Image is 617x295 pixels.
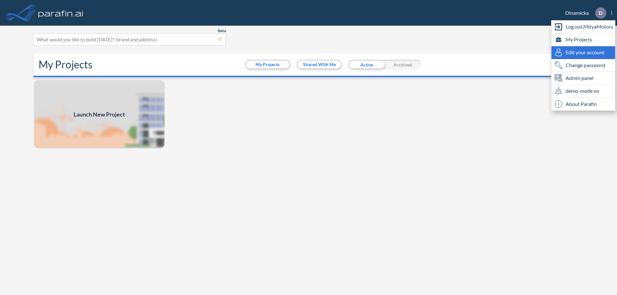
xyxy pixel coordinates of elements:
[348,60,385,69] div: Active
[551,33,615,46] div: My Projects
[218,28,226,33] span: Beta
[566,48,604,56] span: Edit your account
[33,80,165,149] a: Launch New Project
[566,87,599,95] span: demo-mode on
[33,80,165,149] img: add
[551,72,615,85] div: Admin panel
[566,61,605,69] span: Change password
[37,6,85,19] img: logo
[551,85,615,98] div: demo-mode on
[555,100,562,108] span: i
[551,21,615,33] div: Log out
[39,58,93,71] h2: My Projects
[599,10,603,16] p: D
[566,23,613,30] span: Log out, MityaMotors
[74,110,125,119] span: Launch New Project
[551,46,615,59] div: Edit user
[298,61,341,68] button: Shared With Me
[566,74,594,82] span: Admin panel
[566,100,597,108] span: About Parafin
[551,59,615,72] div: Change password
[556,7,612,19] div: Dinamicka
[385,60,421,69] div: Archived
[551,98,615,110] div: About Parafin
[246,61,289,68] button: My Projects
[566,36,592,43] span: My Projects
